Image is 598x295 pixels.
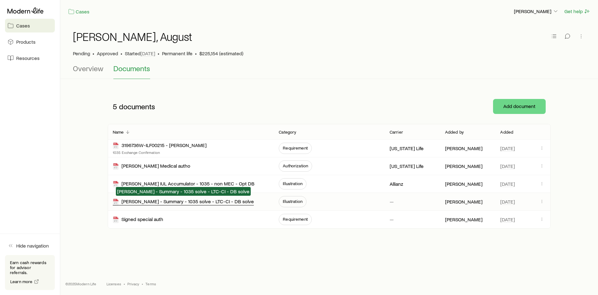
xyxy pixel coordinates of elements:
[113,198,254,205] div: [PERSON_NAME] - Summary - 1035 solve - LTC-CI - DB solve
[16,39,36,45] span: Products
[445,145,482,151] p: [PERSON_NAME]
[5,35,55,49] a: Products
[390,199,394,205] p: —
[10,260,50,275] p: Earn cash rewards for advisor referrals.
[5,255,55,290] div: Earn cash rewards for advisor referrals.Learn more
[140,50,155,57] span: [DATE]
[390,181,403,187] p: Allianz
[493,99,546,114] button: Add document
[107,281,121,286] a: Licenses
[16,22,30,29] span: Cases
[500,216,515,223] span: [DATE]
[73,64,586,79] div: Case details tabs
[119,102,155,111] span: documents
[199,50,243,57] span: $225,154 (estimated)
[195,50,197,57] span: •
[113,64,150,73] span: Documents
[500,163,515,169] span: [DATE]
[514,8,559,14] p: [PERSON_NAME]
[125,50,155,57] p: Started
[16,243,49,249] span: Hide navigation
[10,279,33,284] span: Learn more
[445,163,482,169] p: [PERSON_NAME]
[68,8,90,15] a: Cases
[445,199,482,205] p: [PERSON_NAME]
[113,150,206,155] p: 1035 Exchange Confirmation
[283,217,308,222] span: Requirement
[500,130,513,135] p: Added
[73,64,103,73] span: Overview
[113,102,117,111] span: 5
[73,50,90,57] p: Pending
[113,142,206,149] div: 3196736W-ILF00215 - [PERSON_NAME]
[113,216,163,223] div: Signed special auth
[390,145,424,151] p: [US_STATE] Life
[500,199,515,205] span: [DATE]
[445,216,482,223] p: [PERSON_NAME]
[162,50,192,57] span: Permanent life
[121,50,122,57] span: •
[283,163,308,168] span: Authorization
[500,181,515,187] span: [DATE]
[5,239,55,253] button: Hide navigation
[65,281,97,286] p: © 2025 Modern Life
[390,216,394,223] p: —
[5,19,55,32] a: Cases
[127,281,139,286] a: Privacy
[113,180,254,188] div: [PERSON_NAME] IUL Accumulator - 1035 - non MEC - Opt DB
[279,130,296,135] p: Category
[283,199,302,204] span: Illustration
[283,181,302,186] span: Illustration
[5,51,55,65] a: Resources
[283,145,308,150] span: Requirement
[390,163,424,169] p: [US_STATE] Life
[514,8,559,15] button: [PERSON_NAME]
[145,281,156,286] a: Terms
[142,281,143,286] span: •
[113,163,190,170] div: [PERSON_NAME] Medical autho
[390,130,403,135] p: Carrier
[93,50,94,57] span: •
[158,50,159,57] span: •
[113,130,124,135] p: Name
[564,8,591,15] button: Get help
[500,145,515,151] span: [DATE]
[73,30,192,43] h1: [PERSON_NAME], August
[16,55,40,61] span: Resources
[97,50,118,57] span: Approved
[445,181,482,187] p: [PERSON_NAME]
[445,130,464,135] p: Added by
[124,281,125,286] span: •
